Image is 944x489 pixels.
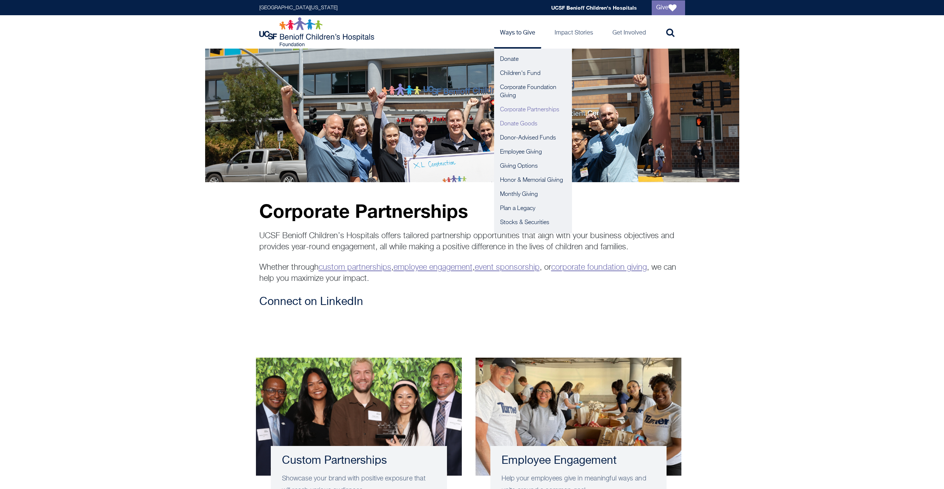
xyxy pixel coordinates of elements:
[494,103,572,117] a: Corporate Partnerships
[606,15,652,49] a: Get Involved
[652,0,685,15] a: Give
[475,263,540,272] a: event sponsorship
[494,159,572,173] a: Giving Options
[501,454,655,467] h3: Employee Engagement
[319,263,391,272] a: custom partnerships
[494,187,572,201] a: Monthly Giving
[259,262,685,284] p: Whether through , , , or , we can help you maximize your impact.
[494,145,572,159] a: Employee Giving
[494,173,572,187] a: Honor & Memorial Giving
[259,314,289,330] iframe: LinkedIn Embedded Content
[494,81,572,103] a: Corporate Foundation Giving
[259,230,685,253] p: UCSF Benioff Children’s Hospitals offers tailored partnership opportunities that align with your ...
[282,454,436,467] h3: Custom Partnerships
[494,131,572,145] a: Donor-Advised Funds
[494,216,572,230] a: Stocks & Securities
[494,117,572,131] a: Donate Goods
[259,5,338,10] a: [GEOGRAPHIC_DATA][US_STATE]
[551,263,647,272] a: corporate foundation giving
[551,4,637,11] a: UCSF Benioff Children's Hospitals
[259,201,685,221] p: Corporate Partnerships
[394,263,473,272] a: employee engagement
[494,52,572,66] a: Donate
[259,295,685,309] h3: Connect on LinkedIn
[494,66,572,81] a: Children's Fund
[494,201,572,216] a: Plan a Legacy
[549,15,599,49] a: Impact Stories
[259,17,376,47] img: Logo for UCSF Benioff Children's Hospitals Foundation
[494,15,541,49] a: Ways to Give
